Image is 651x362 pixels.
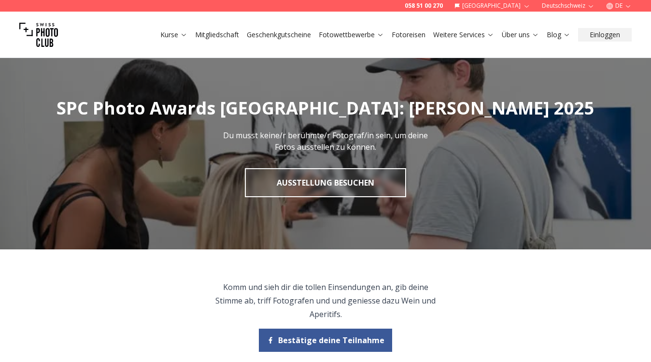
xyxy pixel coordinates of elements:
[578,28,632,42] button: Einloggen
[215,280,436,321] p: Komm und sieh dir die tollen Einsendungen an, gib deine Stimme ab, triff Fotografen und und genie...
[388,28,429,42] button: Fotoreisen
[278,334,384,346] span: Bestätige deine Teilnahme
[543,28,574,42] button: Blog
[392,30,425,40] a: Fotoreisen
[319,30,384,40] a: Fotowettbewerbe
[245,168,406,197] a: Ausstellung besuchen
[243,28,315,42] button: Geschenkgutscheine
[160,30,187,40] a: Kurse
[217,130,434,153] p: Du musst keine/r berühmte/r Fotograf/in sein, um deine Fotos ausstellen zu können.
[259,329,392,352] button: Bestätige deine Teilnahme
[156,28,191,42] button: Kurse
[405,2,443,10] a: 058 51 00 270
[247,30,311,40] a: Geschenkgutscheine
[433,30,494,40] a: Weitere Services
[191,28,243,42] button: Mitgliedschaft
[19,15,58,54] img: Swiss photo club
[498,28,543,42] button: Über uns
[547,30,570,40] a: Blog
[195,30,239,40] a: Mitgliedschaft
[315,28,388,42] button: Fotowettbewerbe
[429,28,498,42] button: Weitere Services
[502,30,539,40] a: Über uns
